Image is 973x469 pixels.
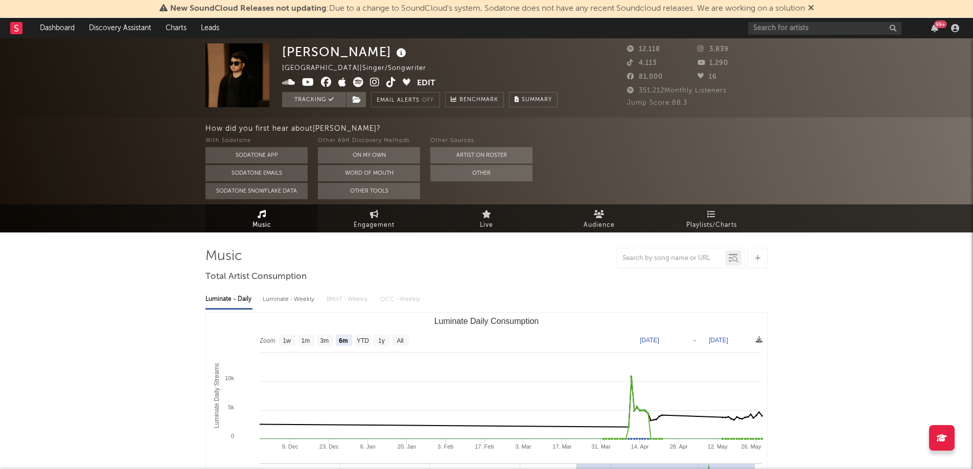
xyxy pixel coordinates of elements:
[357,337,369,344] text: YTD
[213,363,220,428] text: Luminate Daily Streams
[283,337,291,344] text: 1w
[422,98,434,103] em: Off
[627,87,727,94] span: 351,212 Monthly Listeners
[33,18,82,38] a: Dashboard
[543,204,655,232] a: Audience
[627,46,660,53] span: 12,118
[318,204,430,232] a: Engagement
[397,337,403,344] text: All
[194,18,226,38] a: Leads
[371,92,440,107] button: Email AlertsOff
[708,443,728,450] text: 12. May
[282,92,346,107] button: Tracking
[170,5,327,13] span: New SoundCloud Releases not updating
[709,337,728,344] text: [DATE]
[515,443,531,450] text: 3. Mar
[430,135,532,147] div: Other Sources
[430,147,532,163] button: Artist on Roster
[158,18,194,38] a: Charts
[252,219,271,231] span: Music
[231,433,234,439] text: 0
[282,43,409,60] div: [PERSON_NAME]
[318,183,420,199] button: Other Tools
[931,24,938,32] button: 99+
[282,62,438,75] div: [GEOGRAPHIC_DATA] | Singer/Songwriter
[417,77,435,90] button: Edit
[445,92,504,107] a: Benchmark
[631,443,649,450] text: 14. Apr
[617,254,725,263] input: Search by song name or URL
[459,94,498,106] span: Benchmark
[640,337,659,344] text: [DATE]
[552,443,572,450] text: 17. Mar
[741,443,761,450] text: 26. May
[627,60,657,66] span: 4,113
[205,135,308,147] div: With Sodatone
[318,135,420,147] div: Other A&R Discovery Methods
[691,337,698,344] text: →
[934,20,947,28] div: 99 +
[591,443,611,450] text: 31. Mar
[509,92,558,107] button: Summary
[698,74,717,80] span: 16
[398,443,416,450] text: 20. Jan
[320,337,329,344] text: 3m
[480,219,493,231] span: Live
[205,204,318,232] a: Music
[686,219,737,231] span: Playlists/Charts
[698,46,729,53] span: 3,839
[205,165,308,181] button: Sodatone Emails
[437,443,453,450] text: 3. Feb
[82,18,158,38] a: Discovery Assistant
[205,183,308,199] button: Sodatone Snowflake Data
[627,74,663,80] span: 81,000
[584,219,615,231] span: Audience
[318,147,420,163] button: On My Own
[260,337,275,344] text: Zoom
[522,97,552,103] span: Summary
[205,291,252,308] div: Luminate - Daily
[475,443,494,450] text: 17. Feb
[360,443,376,450] text: 6. Jan
[430,165,532,181] button: Other
[808,5,814,13] span: Dismiss
[205,123,973,135] div: How did you first hear about [PERSON_NAME] ?
[205,147,308,163] button: Sodatone App
[282,443,298,450] text: 9. Dec
[302,337,310,344] text: 1m
[205,271,307,283] span: Total Artist Consumption
[354,219,395,231] span: Engagement
[228,404,234,410] text: 5k
[225,375,234,381] text: 10k
[378,337,385,344] text: 1y
[319,443,339,450] text: 23. Dec
[655,204,768,232] a: Playlists/Charts
[170,5,805,13] span: : Due to a change to SoundCloud's system, Sodatone does not have any recent Soundcloud releases. ...
[339,337,347,344] text: 6m
[430,204,543,232] a: Live
[434,317,539,325] text: Luminate Daily Consumption
[748,22,901,35] input: Search for artists
[627,100,687,106] span: Jump Score: 88.3
[318,165,420,181] button: Word Of Mouth
[670,443,688,450] text: 28. Apr
[698,60,728,66] span: 1,290
[263,291,316,308] div: Luminate - Weekly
